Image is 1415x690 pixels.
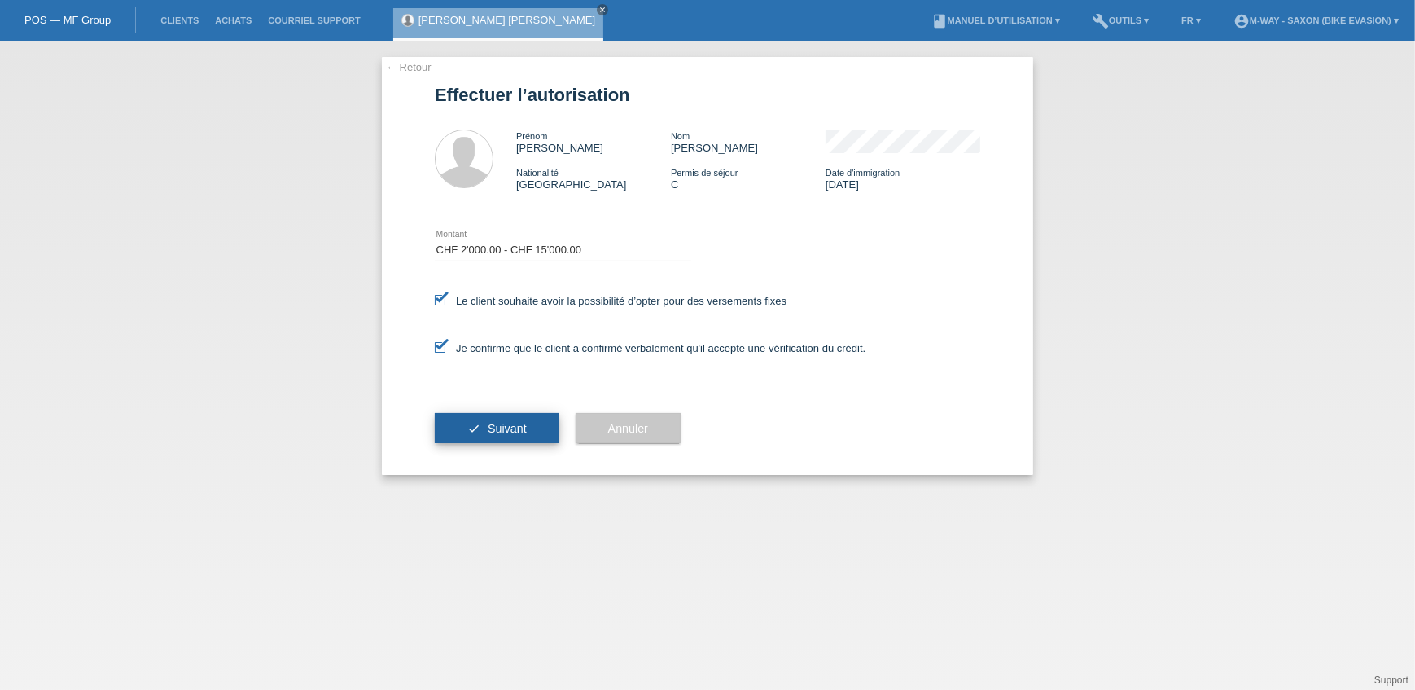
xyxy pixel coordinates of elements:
[488,422,527,435] span: Suivant
[260,15,368,25] a: Courriel Support
[516,130,671,154] div: [PERSON_NAME]
[931,13,948,29] i: book
[671,166,826,191] div: C
[608,422,648,435] span: Annuler
[467,422,480,435] i: check
[1225,15,1407,25] a: account_circlem-way - Saxon (Bike Evasion) ▾
[671,168,738,178] span: Permis de séjour
[435,413,559,444] button: check Suivant
[576,413,681,444] button: Annuler
[152,15,207,25] a: Clients
[826,168,900,178] span: Date d'immigration
[435,295,786,307] label: Le client souhaite avoir la possibilité d’opter pour des versements fixes
[516,131,548,141] span: Prénom
[435,85,980,105] h1: Effectuer l’autorisation
[516,168,559,178] span: Nationalité
[597,4,608,15] a: close
[418,14,595,26] a: [PERSON_NAME] [PERSON_NAME]
[923,15,1068,25] a: bookManuel d’utilisation ▾
[671,131,690,141] span: Nom
[1084,15,1157,25] a: buildOutils ▾
[826,166,980,191] div: [DATE]
[598,6,607,14] i: close
[516,166,671,191] div: [GEOGRAPHIC_DATA]
[1173,15,1209,25] a: FR ▾
[435,342,865,354] label: Je confirme que le client a confirmé verbalement qu'il accepte une vérification du crédit.
[1233,13,1250,29] i: account_circle
[1093,13,1109,29] i: build
[671,130,826,154] div: [PERSON_NAME]
[1374,675,1408,686] a: Support
[386,61,432,73] a: ← Retour
[24,14,111,26] a: POS — MF Group
[207,15,260,25] a: Achats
